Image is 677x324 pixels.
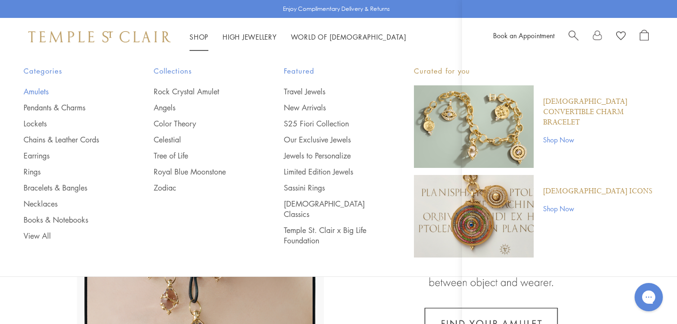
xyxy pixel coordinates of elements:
a: Lockets [24,118,116,129]
a: Royal Blue Moonstone [154,166,246,177]
button: Open gorgias live chat [5,3,33,32]
a: Temple St. Clair x Big Life Foundation [284,225,376,246]
nav: Main navigation [190,31,406,43]
a: Chains & Leather Cords [24,134,116,145]
a: Celestial [154,134,246,145]
p: Curated for you [414,65,653,77]
a: Rings [24,166,116,177]
a: Jewels to Personalize [284,150,376,161]
a: ShopShop [190,32,208,42]
span: Categories [24,65,116,77]
a: Rock Crystal Amulet [154,86,246,97]
a: Travel Jewels [284,86,376,97]
a: Amulets [24,86,116,97]
a: Necklaces [24,199,116,209]
a: Sassini Rings [284,183,376,193]
a: Limited Edition Jewels [284,166,376,177]
a: Angels [154,102,246,113]
span: Featured [284,65,376,77]
a: View All [24,231,116,241]
span: Collections [154,65,246,77]
a: Our Exclusive Jewels [284,134,376,145]
img: Temple St. Clair [28,31,171,42]
a: Zodiac [154,183,246,193]
a: High JewelleryHigh Jewellery [223,32,277,42]
a: Tree of Life [154,150,246,161]
a: Pendants & Charms [24,102,116,113]
a: [DEMOGRAPHIC_DATA] Classics [284,199,376,219]
a: Color Theory [154,118,246,129]
a: S25 Fiori Collection [284,118,376,129]
a: New Arrivals [284,102,376,113]
p: Enjoy Complimentary Delivery & Returns [283,4,390,14]
a: Books & Notebooks [24,215,116,225]
a: Bracelets & Bangles [24,183,116,193]
a: World of [DEMOGRAPHIC_DATA]World of [DEMOGRAPHIC_DATA] [291,32,406,42]
a: Earrings [24,150,116,161]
